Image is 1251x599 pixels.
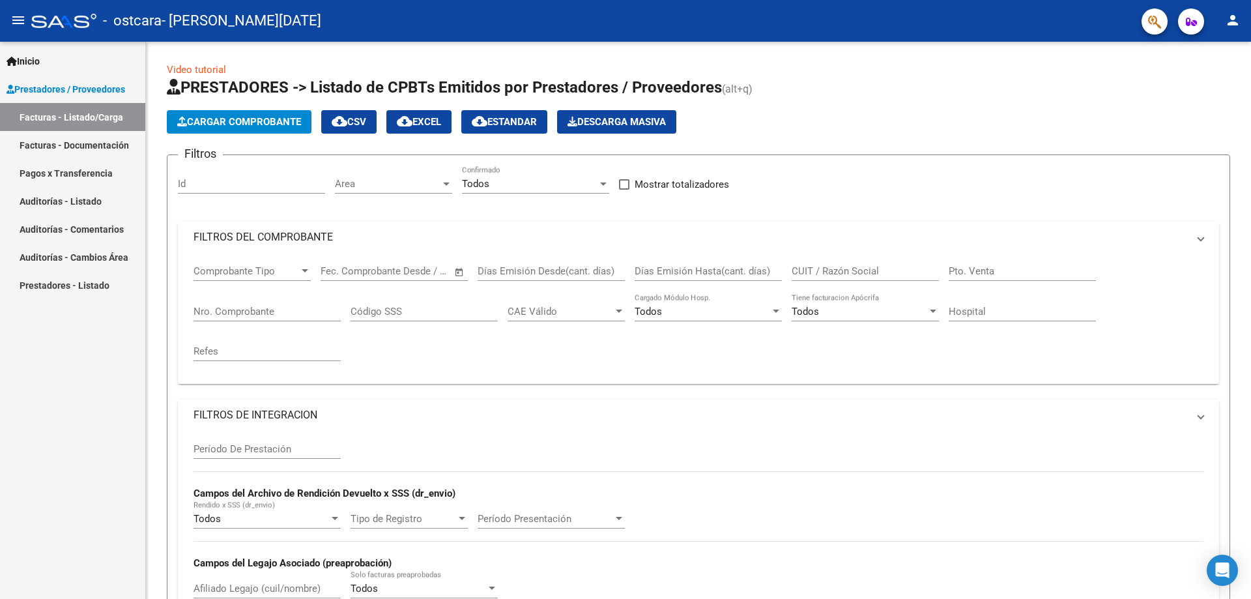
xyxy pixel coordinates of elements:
span: Todos [351,583,378,594]
span: Todos [462,178,489,190]
div: Open Intercom Messenger [1207,555,1238,586]
mat-icon: person [1225,12,1241,28]
span: CAE Válido [508,306,613,317]
mat-expansion-panel-header: FILTROS DE INTEGRACION [178,400,1219,431]
button: Estandar [461,110,547,134]
strong: Campos del Legajo Asociado (preaprobación) [194,557,392,569]
span: Todos [194,513,221,525]
button: Cargar Comprobante [167,110,311,134]
mat-expansion-panel-header: FILTROS DEL COMPROBANTE [178,222,1219,253]
strong: Campos del Archivo de Rendición Devuelto x SSS (dr_envio) [194,488,455,499]
span: Area [335,178,440,190]
span: Prestadores / Proveedores [7,82,125,96]
app-download-masive: Descarga masiva de comprobantes (adjuntos) [557,110,676,134]
button: Open calendar [452,265,467,280]
mat-icon: menu [10,12,26,28]
span: (alt+q) [722,83,753,95]
span: Estandar [472,116,537,128]
mat-panel-title: FILTROS DEL COMPROBANTE [194,230,1188,244]
button: CSV [321,110,377,134]
span: - ostcara [103,7,162,35]
span: Inicio [7,54,40,68]
span: Comprobante Tipo [194,265,299,277]
mat-icon: cloud_download [472,113,487,129]
input: Fecha inicio [321,265,373,277]
span: Descarga Masiva [568,116,666,128]
div: FILTROS DEL COMPROBANTE [178,253,1219,384]
span: - [PERSON_NAME][DATE] [162,7,321,35]
span: CSV [332,116,366,128]
span: EXCEL [397,116,441,128]
span: Mostrar totalizadores [635,177,729,192]
h3: Filtros [178,145,223,163]
a: Video tutorial [167,64,226,76]
span: Cargar Comprobante [177,116,301,128]
span: Período Presentación [478,513,613,525]
span: PRESTADORES -> Listado de CPBTs Emitidos por Prestadores / Proveedores [167,78,722,96]
button: EXCEL [386,110,452,134]
mat-icon: cloud_download [397,113,412,129]
button: Descarga Masiva [557,110,676,134]
mat-icon: cloud_download [332,113,347,129]
span: Tipo de Registro [351,513,456,525]
span: Todos [635,306,662,317]
span: Todos [792,306,819,317]
mat-panel-title: FILTROS DE INTEGRACION [194,408,1188,422]
input: Fecha fin [385,265,448,277]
